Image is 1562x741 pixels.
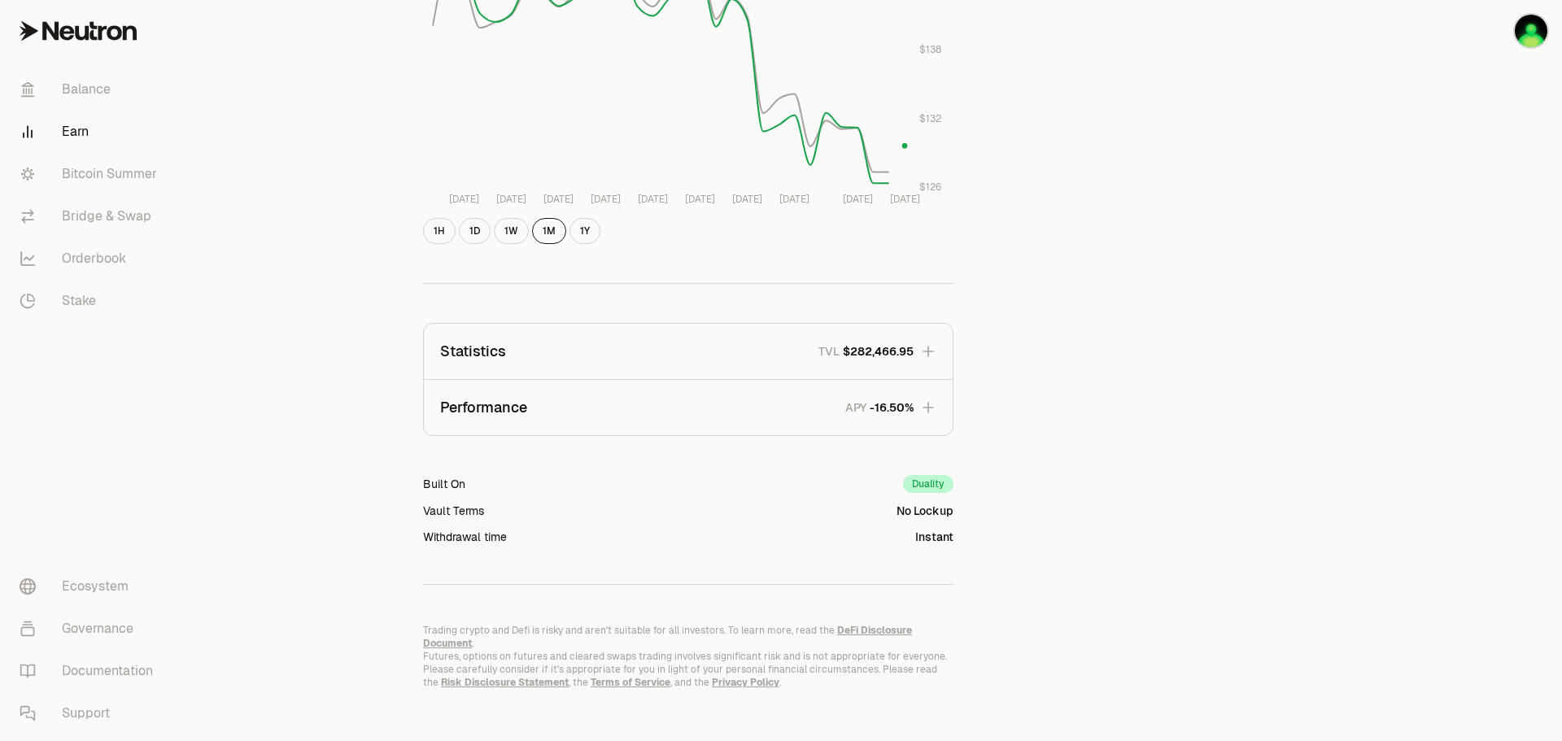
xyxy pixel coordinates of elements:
[7,238,176,280] a: Orderbook
[423,650,953,689] p: Futures, options on futures and cleared swaps trading involves significant risk and is not approp...
[543,193,574,206] tspan: [DATE]
[423,624,953,650] p: Trading crypto and Defi is risky and aren't suitable for all investors. To learn more, read the .
[915,529,953,545] div: Instant
[843,193,873,206] tspan: [DATE]
[732,193,762,206] tspan: [DATE]
[1515,15,1547,47] img: Frost_Ledger
[712,676,779,689] a: Privacy Policy
[7,565,176,608] a: Ecosystem
[818,343,840,360] p: TVL
[459,218,491,244] button: 1D
[423,503,484,519] div: Vault Terms
[919,181,941,194] tspan: $126
[7,68,176,111] a: Balance
[7,111,176,153] a: Earn
[685,193,715,206] tspan: [DATE]
[919,112,941,125] tspan: $132
[7,153,176,195] a: Bitcoin Summer
[423,476,465,492] div: Built On
[903,475,953,493] div: Duality
[845,399,866,416] p: APY
[7,195,176,238] a: Bridge & Swap
[591,193,621,206] tspan: [DATE]
[424,324,953,379] button: StatisticsTVL$282,466.95
[423,218,456,244] button: 1H
[449,193,479,206] tspan: [DATE]
[423,529,507,545] div: Withdrawal time
[440,340,506,363] p: Statistics
[7,692,176,734] a: Support
[424,380,953,435] button: PerformanceAPY
[897,503,953,519] div: No Lockup
[496,193,526,206] tspan: [DATE]
[7,608,176,650] a: Governance
[494,218,529,244] button: 1W
[779,193,809,206] tspan: [DATE]
[890,193,920,206] tspan: [DATE]
[569,218,600,244] button: 1Y
[7,280,176,322] a: Stake
[7,650,176,692] a: Documentation
[532,218,566,244] button: 1M
[423,624,912,650] a: DeFi Disclosure Document
[638,193,668,206] tspan: [DATE]
[441,676,569,689] a: Risk Disclosure Statement
[919,43,941,56] tspan: $138
[591,676,670,689] a: Terms of Service
[843,343,914,360] span: $282,466.95
[440,396,527,419] p: Performance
